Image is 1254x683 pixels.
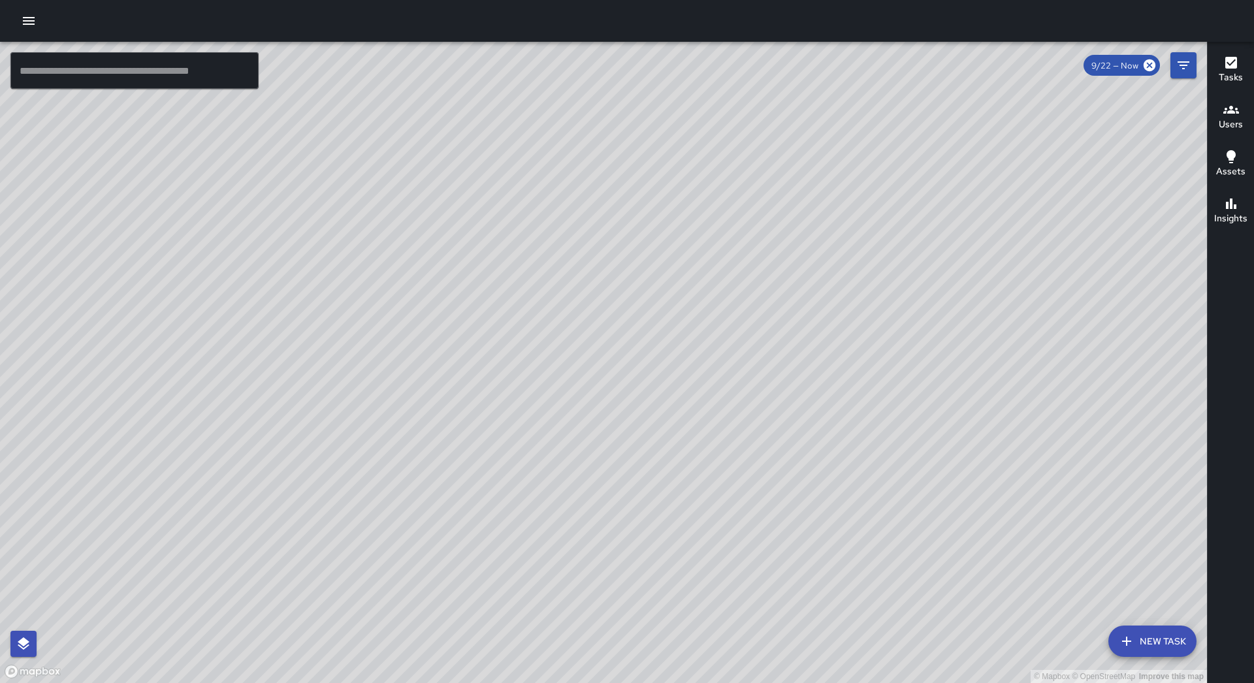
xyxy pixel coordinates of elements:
button: Assets [1208,141,1254,188]
button: Filters [1170,52,1197,78]
h6: Tasks [1219,71,1243,85]
h6: Users [1219,118,1243,132]
span: 9/22 — Now [1084,60,1146,71]
button: Insights [1208,188,1254,235]
h6: Assets [1216,165,1246,179]
button: Tasks [1208,47,1254,94]
button: New Task [1108,626,1197,657]
div: 9/22 — Now [1084,55,1160,76]
h6: Insights [1214,212,1247,226]
button: Users [1208,94,1254,141]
